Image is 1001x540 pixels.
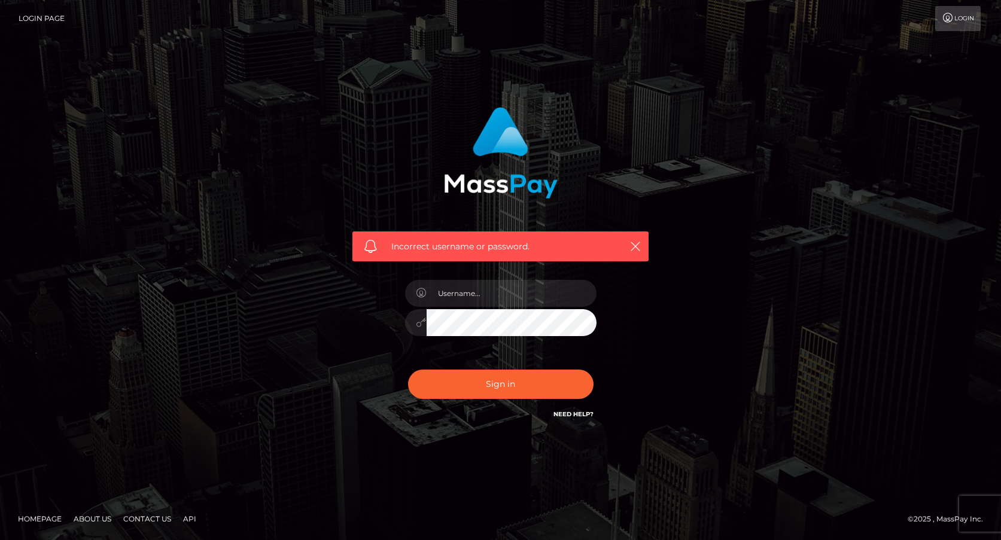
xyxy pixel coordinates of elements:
img: MassPay Login [444,107,558,199]
a: Login [935,6,981,31]
span: Incorrect username or password. [391,240,610,253]
input: Username... [427,280,597,307]
a: API [178,510,201,528]
a: Need Help? [553,410,594,418]
div: © 2025 , MassPay Inc. [908,512,992,526]
a: Login Page [19,6,65,31]
a: Homepage [13,510,66,528]
button: Sign in [408,370,594,399]
a: About Us [69,510,116,528]
a: Contact Us [118,510,176,528]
